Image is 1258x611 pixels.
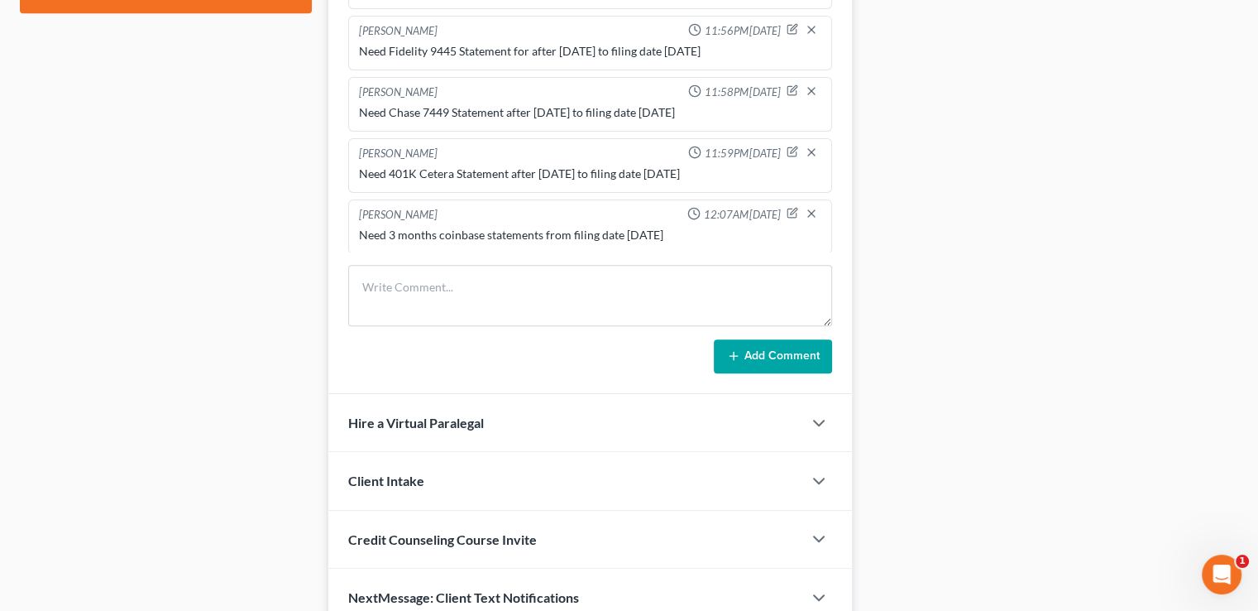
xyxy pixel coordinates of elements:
[359,23,438,40] div: [PERSON_NAME]
[705,84,780,100] span: 11:58PM[DATE]
[359,227,821,243] div: Need 3 months coinbase statements from filing date [DATE]
[705,146,780,161] span: 11:59PM[DATE]
[348,532,537,547] span: Credit Counseling Course Invite
[348,415,484,431] span: Hire a Virtual Paralegal
[359,166,821,182] div: Need 401K Cetera Statement after [DATE] to filing date [DATE]
[348,589,579,605] span: NextMessage: Client Text Notifications
[348,473,424,488] span: Client Intake
[359,207,438,224] div: [PERSON_NAME]
[359,43,821,60] div: Need Fidelity 9445 Statement for after [DATE] to filing date [DATE]
[359,104,821,121] div: Need Chase 7449 Statement after [DATE] to filing date [DATE]
[704,207,780,223] span: 12:07AM[DATE]
[359,146,438,162] div: [PERSON_NAME]
[714,339,832,374] button: Add Comment
[359,84,438,101] div: [PERSON_NAME]
[705,23,780,39] span: 11:56PM[DATE]
[1202,555,1241,594] iframe: Intercom live chat
[1236,555,1249,568] span: 1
